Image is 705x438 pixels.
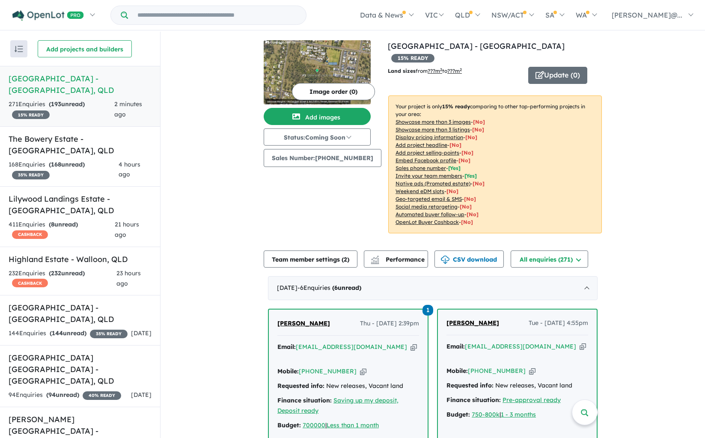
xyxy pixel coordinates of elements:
[12,230,48,239] span: CASHBACK
[52,329,63,337] span: 144
[396,157,456,164] u: Embed Facebook profile
[327,421,379,429] a: Less than 1 month
[9,220,115,240] div: 411 Enquir ies
[460,67,462,72] sup: 2
[472,411,500,418] a: 750-800k
[12,279,48,287] span: CASHBACK
[51,269,61,277] span: 232
[468,367,526,375] a: [PHONE_NUMBER]
[9,302,152,325] h5: [GEOGRAPHIC_DATA] - [GEOGRAPHIC_DATA] , QLD
[448,165,461,171] span: [ Yes ]
[264,108,371,125] button: Add images
[465,343,576,350] a: [EMAIL_ADDRESS][DOMAIN_NAME]
[467,211,479,218] span: [No]
[12,10,84,21] img: Openlot PRO Logo White
[9,160,119,180] div: 168 Enquir ies
[446,343,465,350] strong: Email:
[396,180,470,187] u: Native ads (Promoted estate)
[446,188,458,194] span: [No]
[371,256,379,260] img: line-chart.svg
[580,342,586,351] button: Copy
[464,196,476,202] span: [No]
[51,220,54,228] span: 8
[90,330,128,338] span: 35 % READY
[277,420,419,431] div: |
[277,343,296,351] strong: Email:
[446,411,470,418] strong: Budget:
[396,119,471,125] u: Showcase more than 3 images
[501,411,536,418] a: 1 - 3 months
[9,268,116,289] div: 232 Enquir ies
[528,67,587,84] button: Update (0)
[277,319,330,327] span: [PERSON_NAME]
[9,73,152,96] h5: [GEOGRAPHIC_DATA] - [GEOGRAPHIC_DATA] , QLD
[334,284,338,292] span: 6
[396,126,470,133] u: Showcase more than 3 listings
[396,203,458,210] u: Social media retargeting
[277,396,332,404] strong: Finance situation:
[440,67,442,72] sup: 2
[464,173,477,179] span: [ Yes ]
[411,343,417,352] button: Copy
[50,329,86,337] strong: ( unread)
[9,328,128,339] div: 144 Enquir ies
[264,128,371,146] button: Status:Coming Soon
[447,68,462,74] u: ???m
[511,250,588,268] button: All enquiries (271)
[268,276,598,300] div: [DATE]
[9,193,152,216] h5: Lilywood Landings Estate - [GEOGRAPHIC_DATA] , QLD
[458,157,470,164] span: [ No ]
[396,211,464,218] u: Automated buyer follow-up
[46,391,79,399] strong: ( unread)
[131,391,152,399] span: [DATE]
[446,318,499,328] a: [PERSON_NAME]
[449,142,461,148] span: [ No ]
[446,381,588,391] div: New releases, Vacant land
[422,304,433,316] a: 1
[388,95,602,233] p: Your project is only comparing to other top-performing projects in your area: - - - - - - - - - -...
[460,203,472,210] span: [No]
[264,149,381,167] button: Sales Number:[PHONE_NUMBER]
[303,421,325,429] a: 700000
[465,134,477,140] span: [ No ]
[48,391,56,399] span: 94
[446,367,468,375] strong: Mobile:
[360,367,366,376] button: Copy
[9,352,152,387] h5: [GEOGRAPHIC_DATA] [GEOGRAPHIC_DATA] - [GEOGRAPHIC_DATA] , QLD
[297,284,361,292] span: - 6 Enquir ies
[446,396,501,404] strong: Finance situation:
[396,219,459,225] u: OpenLot Buyer Cashback
[9,133,152,156] h5: The Bowery Estate - [GEOGRAPHIC_DATA] , QLD
[391,54,434,63] span: 15 % READY
[396,134,463,140] u: Display pricing information
[15,46,23,52] img: sort.svg
[51,100,61,108] span: 193
[503,396,561,404] a: Pre-approval ready
[612,11,682,19] span: [PERSON_NAME]@...
[422,305,433,316] span: 1
[529,318,588,328] span: Tue - [DATE] 4:55pm
[277,381,419,391] div: New releases, Vacant land
[277,396,399,414] a: Saving up my deposit, Deposit ready
[372,256,425,263] span: Performance
[130,6,304,24] input: Try estate name, suburb, builder or developer
[12,110,50,119] span: 15 % READY
[388,41,565,51] a: [GEOGRAPHIC_DATA] - [GEOGRAPHIC_DATA]
[472,126,484,133] span: [ No ]
[344,256,347,263] span: 2
[446,410,588,420] div: |
[396,142,447,148] u: Add project headline
[49,220,78,228] strong: ( unread)
[83,391,121,400] span: 40 % READY
[428,68,442,74] u: ??? m
[264,40,371,104] img: Glenvale Heights - Glenvale
[49,100,85,108] strong: ( unread)
[434,250,504,268] button: CSV download
[119,161,140,179] span: 4 hours ago
[299,367,357,375] a: [PHONE_NUMBER]
[396,149,459,156] u: Add project selling-points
